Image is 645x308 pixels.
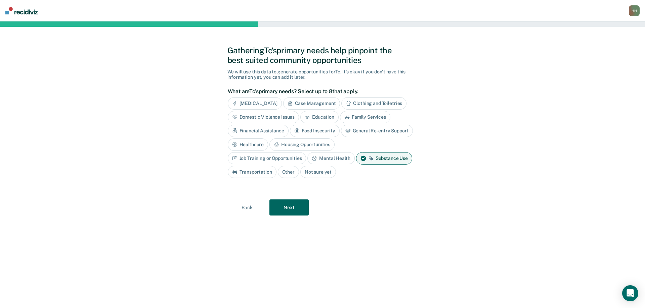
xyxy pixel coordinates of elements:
div: Transportation [228,166,276,178]
div: Domestic Violence Issues [228,111,299,123]
button: Next [269,199,309,215]
div: Mental Health [307,152,354,165]
div: We will use this data to generate opportunities for Tc . It's okay if you don't have this informa... [227,69,418,80]
button: HH [629,5,640,16]
img: Recidiviz [5,7,38,14]
div: General Re-entry Support [341,125,413,137]
div: Healthcare [228,138,268,151]
div: [MEDICAL_DATA] [228,97,282,110]
div: Housing Opportunities [269,138,335,151]
div: Substance Use [356,152,412,165]
div: Not sure yet [300,166,336,178]
div: Open Intercom Messenger [622,285,638,301]
div: Education [300,111,339,123]
div: Food Insecurity [290,125,340,137]
div: Clothing and Toiletries [341,97,406,110]
button: Back [227,199,267,215]
div: H H [629,5,640,16]
label: What are Tc's primary needs? Select up to 8 that apply. [228,88,414,95]
div: Family Services [340,111,390,123]
div: Other [278,166,299,178]
div: Gathering Tc's primary needs help pinpoint the best suited community opportunities [227,46,418,65]
div: Job Training or Opportunities [228,152,306,165]
div: Case Management [283,97,340,110]
div: Financial Assistance [228,125,289,137]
